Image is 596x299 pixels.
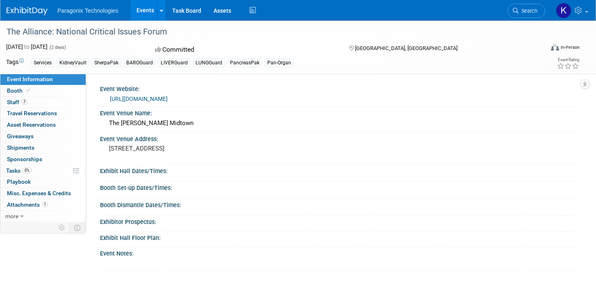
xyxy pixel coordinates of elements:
[6,43,48,50] span: [DATE] [DATE]
[7,190,71,196] span: Misc. Expenses & Credits
[100,107,580,117] div: Event Venue Name:
[556,3,571,18] img: Krista Paplaczyk
[100,83,580,93] div: Event Website:
[109,145,291,152] pre: [STREET_ADDRESS]
[92,59,121,67] div: SherpaPak
[7,133,34,139] span: Giveaways
[7,110,57,116] span: Travel Reservations
[26,88,30,93] i: Booth reservation complete
[0,108,86,119] a: Travel Reservations
[560,44,580,50] div: In-Person
[42,201,48,208] span: 1
[69,222,86,233] td: Toggle Event Tabs
[7,7,48,15] img: ExhibitDay
[0,165,86,176] a: Tasks0%
[0,131,86,142] a: Giveaways
[6,167,32,174] span: Tasks
[55,222,69,233] td: Personalize Event Tab Strip
[7,121,56,128] span: Asset Reservations
[265,59,293,67] div: Pan-Organ
[0,176,86,187] a: Playbook
[124,59,155,67] div: BAROGuard
[100,165,580,175] div: Exhibit Hall Dates/Times:
[7,178,31,185] span: Playbook
[7,156,42,162] span: Sponsorships
[0,199,86,210] a: Attachments1
[100,247,580,258] div: Event Notes:
[100,133,580,143] div: Event Venue Address:
[507,4,545,18] a: Search
[7,99,27,105] span: Staff
[0,74,86,85] a: Event Information
[57,7,118,14] span: Paragonix Technologies
[152,43,335,57] div: Committed
[0,142,86,153] a: Shipments
[5,213,18,219] span: more
[193,59,225,67] div: LUNGGuard
[7,87,32,94] span: Booth
[110,96,168,102] a: [URL][DOMAIN_NAME]
[0,211,86,222] a: more
[355,45,457,51] span: [GEOGRAPHIC_DATA], [GEOGRAPHIC_DATA]
[31,59,54,67] div: Services
[227,59,262,67] div: PancreasPak
[0,119,86,130] a: Asset Reservations
[551,44,559,50] img: Format-Inperson.png
[519,8,537,14] span: Search
[57,59,89,67] div: KidneyVault
[23,167,32,173] span: 0%
[100,199,580,209] div: Booth Dismantle Dates/Times:
[106,117,573,130] div: The [PERSON_NAME] Midtown
[7,76,53,82] span: Event Information
[100,216,580,226] div: Exhibitor Prospectus:
[6,58,24,67] td: Tags
[0,154,86,165] a: Sponsorships
[0,97,86,108] a: Staff7
[100,232,580,242] div: Exhibit Hall Floor Plan:
[0,85,86,96] a: Booth
[23,43,31,50] span: to
[21,99,27,105] span: 7
[49,45,66,50] span: (2 days)
[100,182,580,192] div: Booth Set-up Dates/Times:
[4,25,531,39] div: The Alliance: National Critical Issues Forum
[7,144,34,151] span: Shipments
[7,201,48,208] span: Attachments
[494,43,580,55] div: Event Format
[158,59,190,67] div: LIVERGuard
[557,58,579,62] div: Event Rating
[0,188,86,199] a: Misc. Expenses & Credits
